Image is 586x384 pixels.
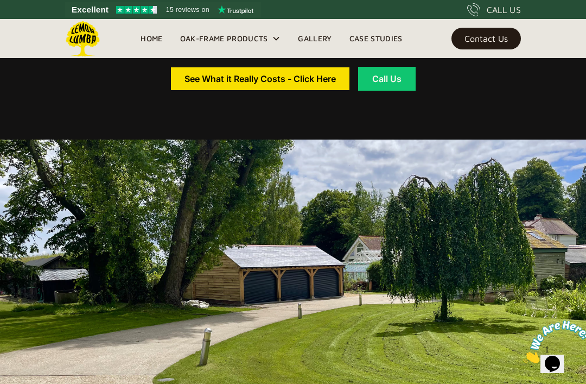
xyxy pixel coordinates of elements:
iframe: chat widget [519,316,586,368]
div: See What it Really Costs - Click Here [184,75,336,83]
img: Trustpilot logo [218,5,253,14]
a: Call Us [358,67,416,91]
a: Case Studies [341,30,411,47]
a: See What it Really Costs - Click Here [171,67,349,90]
a: Home [132,30,171,47]
span: 15 reviews on [166,3,209,16]
img: Trustpilot 4.5 stars [116,6,157,14]
img: Chat attention grabber [4,4,72,47]
a: See Lemon Lumba reviews on Trustpilot [65,2,261,17]
a: CALL US [467,3,521,16]
div: CALL US [487,3,521,16]
div: Oak-Frame Products [171,19,290,58]
a: Gallery [289,30,340,47]
div: Contact Us [464,35,508,42]
span: Excellent [72,3,109,16]
div: Call Us [372,74,402,83]
div: Oak-Frame Products [180,32,268,45]
a: Contact Us [451,28,521,49]
span: 1 [4,4,9,14]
